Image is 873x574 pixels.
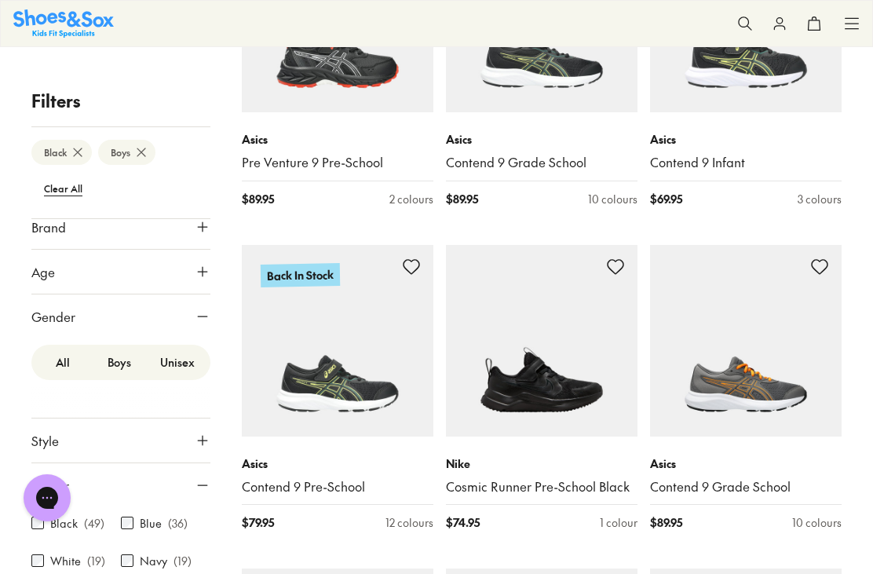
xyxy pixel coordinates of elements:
[798,191,842,207] div: 3 colours
[50,553,81,569] label: White
[385,514,433,531] div: 12 colours
[31,250,210,294] button: Age
[31,174,95,203] btn: Clear All
[16,469,79,527] iframe: Gorgias live chat messenger
[588,191,637,207] div: 10 colours
[650,478,842,495] a: Contend 9 Grade School
[31,294,210,338] button: Gender
[446,191,478,207] span: $ 89.95
[84,515,104,532] p: ( 49 )
[174,553,192,569] p: ( 19 )
[242,154,433,171] a: Pre Venture 9 Pre-School
[140,553,167,569] label: Navy
[31,218,66,236] span: Brand
[446,455,637,472] p: Nike
[650,191,682,207] span: $ 69.95
[389,191,433,207] div: 2 colours
[31,307,75,326] span: Gender
[600,514,637,531] div: 1 colour
[168,515,188,532] p: ( 36 )
[446,154,637,171] a: Contend 9 Grade School
[31,419,210,462] button: Style
[446,478,637,495] a: Cosmic Runner Pre-School Black
[650,514,682,531] span: $ 89.95
[140,515,162,532] label: Blue
[31,431,59,450] span: Style
[242,191,274,207] span: $ 89.95
[242,478,433,495] a: Contend 9 Pre-School
[650,455,842,472] p: Asics
[31,88,210,114] p: Filters
[13,9,114,37] a: Shoes & Sox
[98,140,155,165] btn: Boys
[13,9,114,37] img: SNS_Logo_Responsive.svg
[148,348,207,377] label: Unisex
[650,154,842,171] a: Contend 9 Infant
[87,553,105,569] p: ( 19 )
[31,205,210,249] button: Brand
[242,245,433,437] a: Back In Stock
[446,131,637,148] p: Asics
[446,514,480,531] span: $ 74.95
[31,463,210,507] button: Colour
[242,455,433,472] p: Asics
[35,348,91,377] label: All
[792,514,842,531] div: 10 colours
[31,262,55,281] span: Age
[91,348,148,377] label: Boys
[31,140,92,165] btn: Black
[650,131,842,148] p: Asics
[261,263,340,287] p: Back In Stock
[242,514,274,531] span: $ 79.95
[242,131,433,148] p: Asics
